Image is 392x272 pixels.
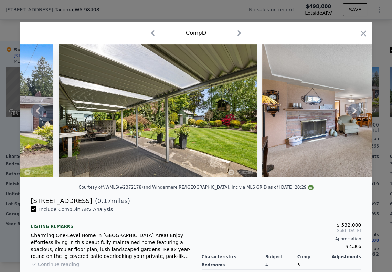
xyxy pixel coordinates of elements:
[97,197,111,204] span: 0.17
[337,222,361,228] span: $ 532,000
[346,244,361,249] span: $ 4,366
[265,254,297,260] div: Subject
[78,185,313,190] div: Courtesy of NWMLS (#2372178) and Windermere RE/[GEOGRAPHIC_DATA], Inc via MLS GRID as of [DATE] 2...
[31,261,80,268] button: Continue reading
[36,206,116,212] span: Include Comp D in ARV Analysis
[186,29,206,37] div: Comp D
[31,232,191,260] div: Charming One-Level Home in [GEOGRAPHIC_DATA] Area! Enjoy effortless living in this beautifully ma...
[202,228,361,233] span: Sold [DATE]
[92,196,130,206] span: ( miles)
[297,263,300,268] span: 3
[31,196,92,206] div: [STREET_ADDRESS]
[329,254,361,260] div: Adjustments
[308,185,314,190] img: NWMLS Logo
[202,254,266,260] div: Characteristics
[297,254,329,260] div: Comp
[31,218,191,229] div: Listing remarks
[329,261,361,270] div: -
[202,261,266,270] div: Bedrooms
[59,44,257,177] img: Property Img
[265,261,297,270] div: 4
[202,236,361,242] div: Appreciation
